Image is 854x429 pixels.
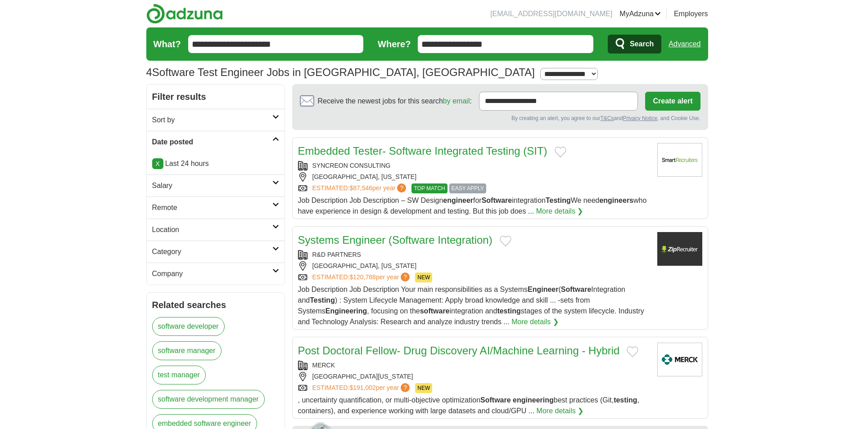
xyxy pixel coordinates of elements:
[318,96,472,107] span: Receive the newest jobs for this search :
[443,97,470,105] a: by email
[147,219,285,241] a: Location
[298,250,650,259] div: R&D PARTNERS
[298,145,547,157] a: Embedded Tester- Software Integrated Testing (SIT)
[152,317,225,336] a: software developer
[147,197,285,219] a: Remote
[645,92,700,111] button: Create alert
[528,286,558,293] strong: Engineer
[152,246,272,257] h2: Category
[298,286,644,326] span: Job Description Job Description Your main responsibilities as a Systems ( Integration and ) : Sys...
[608,35,661,54] button: Search
[300,114,700,122] div: By creating an alert, you agree to our and , and Cookie Use.
[298,172,650,182] div: [GEOGRAPHIC_DATA], [US_STATE]
[298,396,640,415] span: , uncertainty quantification, or multi-objective optimization best practices (Git, , containers),...
[490,9,612,19] li: [EMAIL_ADDRESS][DOMAIN_NAME]
[401,273,410,282] span: ?
[349,273,375,281] span: $120,788
[482,197,512,204] strong: Software
[310,296,335,304] strong: Testing
[152,268,272,279] h2: Company
[152,137,272,147] h2: Date posted
[147,174,285,197] a: Salary
[600,115,614,121] a: T&Cs
[152,158,163,169] a: X
[146,64,152,80] span: 4
[152,341,221,360] a: software manager
[561,286,592,293] strong: Software
[298,372,650,381] div: [GEOGRAPHIC_DATA][US_STATE]
[147,85,285,109] h2: Filter results
[555,147,566,157] button: Add to favorite jobs
[152,158,279,169] p: Last 24 hours
[511,317,559,327] a: More details ❯
[152,390,265,409] a: software development manager
[152,115,272,125] h2: Sort by
[449,183,486,193] span: EASY APPLY
[415,273,432,282] span: NEW
[397,183,406,192] span: ?
[147,109,285,131] a: Sort by
[657,232,702,266] img: Company logo
[614,396,637,404] strong: testing
[147,131,285,153] a: Date posted
[152,202,272,213] h2: Remote
[147,263,285,285] a: Company
[312,383,412,393] a: ESTIMATED:$191,002per year?
[298,234,493,246] a: Systems Engineer (Software Integration)
[657,343,702,376] img: Merck logo
[546,197,571,204] strong: Testing
[349,184,372,192] span: $87,546
[325,307,367,315] strong: Engineering
[298,197,647,215] span: Job Description Job Description – SW Design for integration We need who have experience in design...
[420,307,450,315] strong: software
[152,224,272,235] h2: Location
[415,383,432,393] span: NEW
[599,197,633,204] strong: engineers
[146,66,535,78] h1: Software Test Engineer Jobs in [GEOGRAPHIC_DATA], [GEOGRAPHIC_DATA]
[154,37,181,51] label: What?
[443,197,473,204] strong: engineer
[480,396,511,404] strong: Software
[312,273,412,282] a: ESTIMATED:$120,788per year?
[513,396,554,404] strong: engineering
[537,406,584,416] a: More details ❯
[669,35,700,53] a: Advanced
[312,362,335,369] a: MERCK
[298,261,650,271] div: [GEOGRAPHIC_DATA], [US_STATE]
[349,384,375,391] span: $191,002
[401,383,410,392] span: ?
[536,206,583,217] a: More details ❯
[298,344,620,357] a: Post Doctoral Fellow- Drug Discovery AI/Machine Learning - Hybrid
[152,366,206,384] a: test manager
[147,241,285,263] a: Category
[146,4,223,24] img: Adzuna logo
[411,183,447,193] span: TOP MATCH
[378,37,411,51] label: Where?
[627,346,638,357] button: Add to favorite jobs
[500,236,511,246] button: Add to favorite jobs
[152,298,279,312] h2: Related searches
[152,180,272,191] h2: Salary
[619,9,661,19] a: MyAdzuna
[623,115,657,121] a: Privacy Notice
[298,161,650,170] div: SYNCREON CONSULTING
[674,9,708,19] a: Employers
[630,35,654,53] span: Search
[497,307,520,315] strong: testing
[657,143,702,177] img: Company logo
[312,183,408,193] a: ESTIMATED:$87,546per year?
